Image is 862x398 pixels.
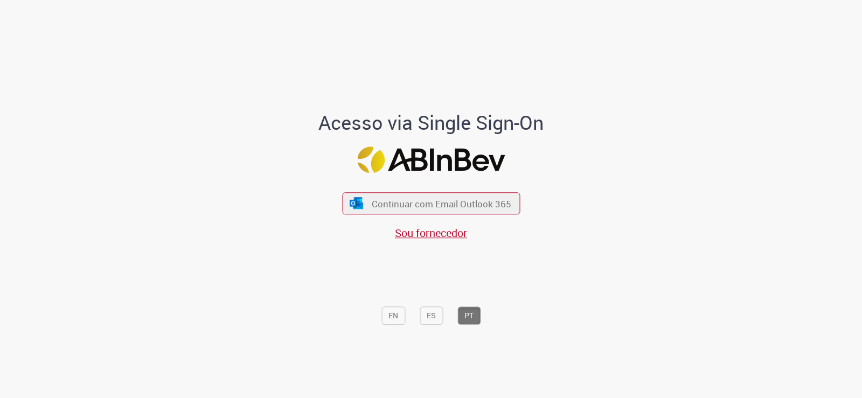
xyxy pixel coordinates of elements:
[381,306,405,325] button: EN
[349,198,364,209] img: ícone Azure/Microsoft 360
[357,146,505,173] img: Logo ABInBev
[342,192,520,214] button: ícone Azure/Microsoft 360 Continuar com Email Outlook 365
[395,226,467,240] a: Sou fornecedor
[457,306,481,325] button: PT
[372,197,511,210] span: Continuar com Email Outlook 365
[282,113,581,134] h1: Acesso via Single Sign-On
[420,306,443,325] button: ES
